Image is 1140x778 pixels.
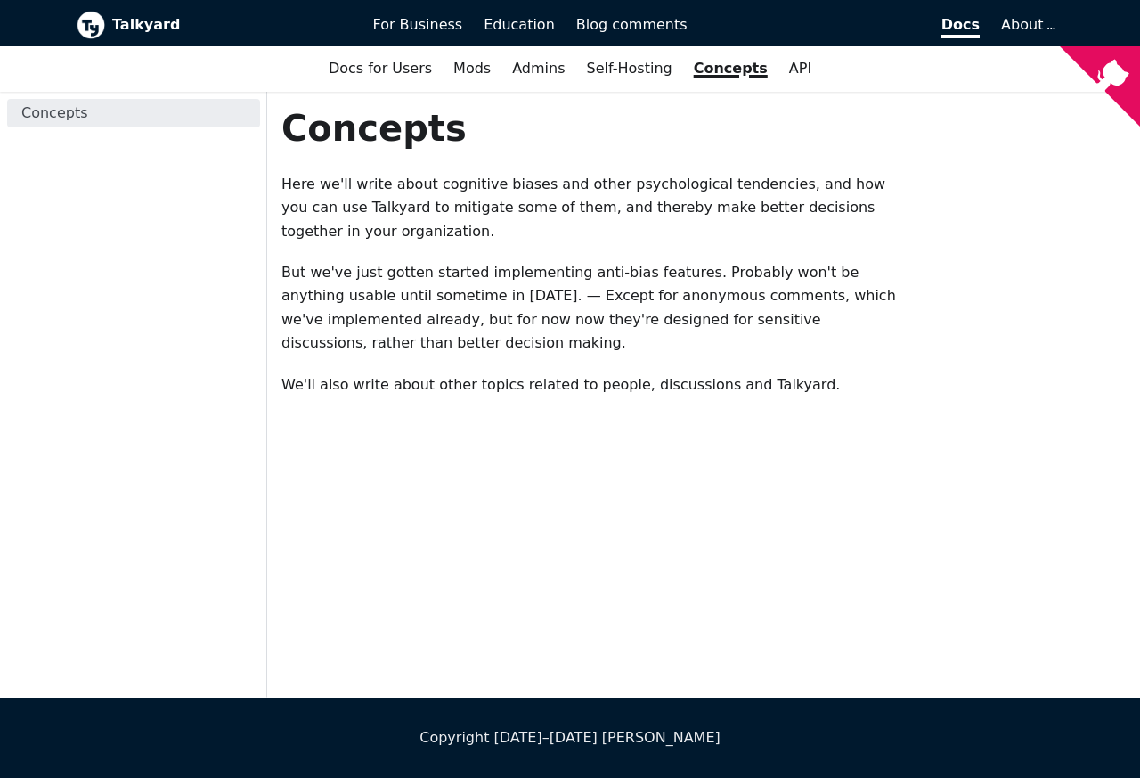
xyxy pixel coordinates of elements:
a: Docs for Users [318,53,443,84]
a: About [1001,16,1053,33]
a: Talkyard logoTalkyard [77,11,348,39]
a: Docs [698,10,991,40]
a: Education [473,10,566,40]
span: Docs [941,16,980,38]
a: Concepts [683,53,778,84]
span: Blog comments [576,16,688,33]
a: For Business [362,10,474,40]
div: Copyright [DATE]–[DATE] [PERSON_NAME] [77,726,1063,749]
p: But we've just gotten started implementing anti-bias features. Probably won't be anything usable ... [281,261,908,356]
b: Talkyard [112,13,348,37]
a: Mods [443,53,501,84]
a: Blog comments [566,10,698,40]
a: API [778,53,822,84]
p: Here we'll write about cognitive biases and other psychological tendencies, and how you can use T... [281,173,908,243]
a: Admins [501,53,575,84]
a: Self-Hosting [576,53,683,84]
p: We'll also write about other topics related to people, discussions and Talkyard. [281,373,908,397]
h1: Concepts [281,106,908,151]
a: Concepts [7,99,260,127]
span: Education [484,16,555,33]
img: Talkyard logo [77,11,105,39]
span: For Business [373,16,463,33]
